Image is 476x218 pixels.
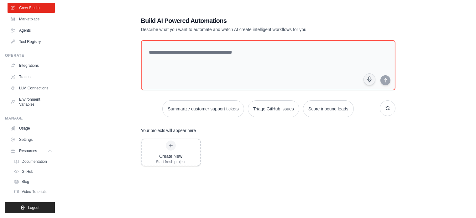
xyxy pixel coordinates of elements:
span: Logout [28,205,39,210]
a: Marketplace [8,14,55,24]
a: Crew Studio [8,3,55,13]
h1: Build AI Powered Automations [141,16,352,25]
a: Blog [11,177,55,186]
a: Environment Variables [8,94,55,109]
button: Click to speak your automation idea [364,73,375,85]
h3: Your projects will appear here [141,127,196,134]
button: Score inbound leads [303,100,354,117]
a: Tool Registry [8,37,55,47]
a: Usage [8,123,55,133]
span: Resources [19,148,37,153]
button: Resources [8,146,55,156]
div: Manage [5,116,55,121]
button: Get new suggestions [380,100,395,116]
a: Video Tutorials [11,187,55,196]
span: Documentation [22,159,47,164]
p: Describe what you want to automate and watch AI create intelligent workflows for you [141,26,352,33]
a: LLM Connections [8,83,55,93]
a: Settings [8,135,55,145]
iframe: Chat Widget [445,188,476,218]
span: GitHub [22,169,33,174]
div: Operate [5,53,55,58]
a: Integrations [8,61,55,71]
div: Create New [156,153,186,159]
a: Traces [8,72,55,82]
button: Logout [5,202,55,213]
a: Documentation [11,157,55,166]
a: GitHub [11,167,55,176]
span: Blog [22,179,29,184]
span: Video Tutorials [22,189,46,194]
a: Agents [8,25,55,35]
button: Triage GitHub issues [248,100,299,117]
div: Start fresh project [156,159,186,164]
button: Summarize customer support tickets [162,100,244,117]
